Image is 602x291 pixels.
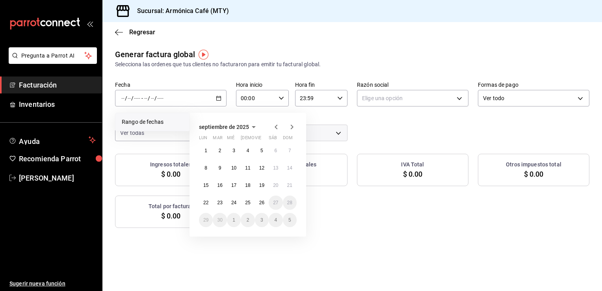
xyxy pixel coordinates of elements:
span: Inventarios [19,99,96,110]
button: 2 de septiembre de 2025 [213,144,227,158]
abbr: 25 de septiembre de 2025 [245,200,250,205]
h3: IVA Total [401,160,424,169]
abbr: 23 de septiembre de 2025 [217,200,222,205]
input: ---- [134,95,141,101]
abbr: 12 de septiembre de 2025 [259,165,264,171]
label: Razón social [357,82,468,88]
abbr: 26 de septiembre de 2025 [259,200,264,205]
abbr: 28 de septiembre de 2025 [287,200,292,205]
h3: Sucursal: Armónica Café (MTY) [131,6,229,16]
abbr: miércoles [227,135,234,144]
abbr: 10 de septiembre de 2025 [231,165,236,171]
span: Ayuda [19,135,85,145]
span: $ 0.00 [524,169,544,179]
button: 6 de septiembre de 2025 [269,144,282,158]
abbr: 4 de octubre de 2025 [274,217,277,223]
abbr: 22 de septiembre de 2025 [203,200,208,205]
abbr: 8 de septiembre de 2025 [204,165,207,171]
button: 15 de septiembre de 2025 [199,178,213,192]
span: / [131,95,134,101]
abbr: 7 de septiembre de 2025 [288,148,291,153]
button: 4 de septiembre de 2025 [241,144,255,158]
button: 7 de septiembre de 2025 [283,144,297,158]
abbr: 4 de septiembre de 2025 [247,148,249,153]
abbr: 2 de octubre de 2025 [247,217,249,223]
span: / [125,95,127,101]
abbr: lunes [199,135,207,144]
abbr: 1 de septiembre de 2025 [204,148,207,153]
abbr: 11 de septiembre de 2025 [245,165,250,171]
abbr: 18 de septiembre de 2025 [245,183,250,188]
abbr: 6 de septiembre de 2025 [274,148,277,153]
span: - [141,95,143,101]
abbr: 19 de septiembre de 2025 [259,183,264,188]
img: Tooltip marker [199,50,208,60]
h3: Ingresos totales [150,160,191,169]
span: Pregunta a Parrot AI [21,52,85,60]
button: 24 de septiembre de 2025 [227,196,241,210]
abbr: martes [213,135,222,144]
button: 10 de septiembre de 2025 [227,161,241,175]
button: 20 de septiembre de 2025 [269,178,282,192]
abbr: sábado [269,135,277,144]
span: Facturación [19,80,96,90]
input: -- [150,95,154,101]
button: 28 de septiembre de 2025 [283,196,297,210]
button: Pregunta a Parrot AI [9,47,97,64]
abbr: 27 de septiembre de 2025 [273,200,278,205]
span: $ 0.00 [403,169,423,179]
button: 23 de septiembre de 2025 [213,196,227,210]
span: Ver todas [120,129,144,137]
button: open_drawer_menu [87,21,93,27]
button: 13 de septiembre de 2025 [269,161,282,175]
abbr: 3 de octubre de 2025 [260,217,263,223]
button: 21 de septiembre de 2025 [283,178,297,192]
button: 3 de octubre de 2025 [255,213,269,227]
button: 3 de septiembre de 2025 [227,144,241,158]
abbr: 5 de octubre de 2025 [288,217,291,223]
button: 19 de septiembre de 2025 [255,178,269,192]
span: / [154,95,157,101]
label: Hora inicio [236,82,289,88]
label: Fecha [115,82,227,88]
button: 30 de septiembre de 2025 [213,213,227,227]
button: 22 de septiembre de 2025 [199,196,213,210]
abbr: 5 de septiembre de 2025 [260,148,263,153]
span: septiembre de 2025 [199,124,249,130]
span: $ 0.00 [161,211,181,221]
input: -- [121,95,125,101]
h3: Total por facturar [149,202,193,211]
button: 9 de septiembre de 2025 [213,161,227,175]
button: 2 de octubre de 2025 [241,213,255,227]
div: Selecciona las ordenes que tus clientes no facturaron para emitir tu factural global. [115,60,589,69]
label: Hora fin [295,82,348,88]
button: 27 de septiembre de 2025 [269,196,282,210]
span: [PERSON_NAME] [19,173,96,183]
span: Sugerir nueva función [9,280,96,288]
button: 5 de octubre de 2025 [283,213,297,227]
button: 25 de septiembre de 2025 [241,196,255,210]
button: septiembre de 2025 [199,122,258,132]
button: 5 de septiembre de 2025 [255,144,269,158]
abbr: domingo [283,135,293,144]
abbr: 13 de septiembre de 2025 [273,165,278,171]
button: 12 de septiembre de 2025 [255,161,269,175]
abbr: 9 de septiembre de 2025 [219,165,221,171]
span: Recomienda Parrot [19,153,96,164]
abbr: viernes [255,135,261,144]
button: 16 de septiembre de 2025 [213,178,227,192]
abbr: 3 de septiembre de 2025 [232,148,235,153]
h3: Otros impuestos total [506,160,561,169]
span: $ 0.00 [161,169,181,179]
span: / [148,95,150,101]
abbr: 14 de septiembre de 2025 [287,165,292,171]
abbr: 1 de octubre de 2025 [232,217,235,223]
span: Rango de fechas [122,118,183,126]
button: 18 de septiembre de 2025 [241,178,255,192]
abbr: 16 de septiembre de 2025 [217,183,222,188]
div: Elige una opción [357,90,468,106]
input: -- [127,95,131,101]
div: Ver todo [478,90,589,106]
abbr: 29 de septiembre de 2025 [203,217,208,223]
